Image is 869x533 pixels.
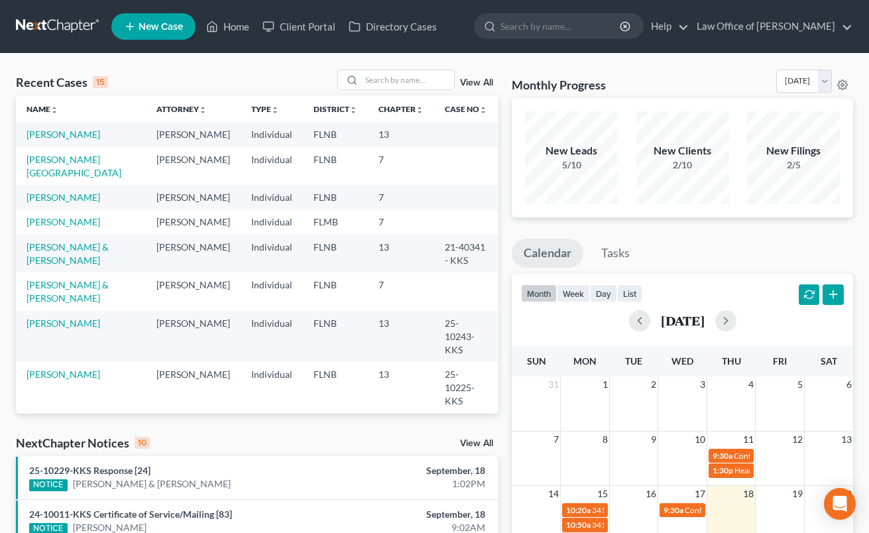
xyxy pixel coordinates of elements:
[664,505,683,515] span: 9:30a
[512,77,606,93] h3: Monthly Progress
[303,235,368,272] td: FLNB
[16,74,108,90] div: Recent Cases
[200,15,256,38] a: Home
[713,465,733,475] span: 1:30p
[146,210,241,235] td: [PERSON_NAME]
[625,355,642,367] span: Tue
[241,362,303,413] td: Individual
[445,104,487,114] a: Case Nounfold_more
[840,432,853,447] span: 13
[747,377,755,392] span: 4
[690,15,852,38] a: Law Office of [PERSON_NAME]
[601,377,609,392] span: 1
[845,377,853,392] span: 6
[241,235,303,272] td: Individual
[27,318,100,329] a: [PERSON_NAME]
[27,216,100,227] a: [PERSON_NAME]
[303,210,368,235] td: FLMB
[434,235,498,272] td: 21-40341 - KKS
[16,435,150,451] div: NextChapter Notices
[303,414,368,451] td: FLMB
[636,143,729,158] div: New Clients
[840,486,853,502] span: 20
[699,377,707,392] span: 3
[650,432,658,447] span: 9
[479,106,487,114] i: unfold_more
[821,355,837,367] span: Sat
[27,129,100,140] a: [PERSON_NAME]
[241,311,303,362] td: Individual
[557,284,590,302] button: week
[368,235,434,272] td: 13
[747,158,840,172] div: 2/5
[722,355,741,367] span: Thu
[671,355,693,367] span: Wed
[552,432,560,447] span: 7
[303,185,368,209] td: FLNB
[27,279,109,304] a: [PERSON_NAME] & [PERSON_NAME]
[525,158,618,172] div: 5/10
[303,311,368,362] td: FLNB
[241,122,303,147] td: Individual
[601,432,609,447] span: 8
[342,464,485,477] div: September, 18
[146,414,241,451] td: [PERSON_NAME]
[27,369,100,380] a: [PERSON_NAME]
[617,284,642,302] button: list
[241,210,303,235] td: Individual
[27,104,58,114] a: Nameunfold_more
[27,154,121,178] a: [PERSON_NAME][GEOGRAPHIC_DATA]
[29,479,68,491] div: NOTICE
[146,122,241,147] td: [PERSON_NAME]
[241,414,303,451] td: Individual
[361,70,454,89] input: Search by name...
[644,486,658,502] span: 16
[791,432,804,447] span: 12
[314,104,357,114] a: Districtunfold_more
[241,272,303,310] td: Individual
[349,106,357,114] i: unfold_more
[796,377,804,392] span: 5
[547,486,560,502] span: 14
[73,477,231,491] a: [PERSON_NAME] & [PERSON_NAME]
[592,520,795,530] span: 341(a) meeting for [PERSON_NAME] De [PERSON_NAME]
[93,76,108,88] div: 15
[747,143,840,158] div: New Filings
[434,362,498,413] td: 25-10225-KKS
[50,106,58,114] i: unfold_more
[303,122,368,147] td: FLNB
[590,284,617,302] button: day
[742,432,755,447] span: 11
[368,210,434,235] td: 7
[460,78,493,88] a: View All
[156,104,207,114] a: Attorneyunfold_more
[146,311,241,362] td: [PERSON_NAME]
[512,239,583,268] a: Calendar
[146,272,241,310] td: [PERSON_NAME]
[685,505,835,515] span: Confirmation hearing for [PERSON_NAME]
[650,377,658,392] span: 2
[139,22,183,32] span: New Case
[644,15,689,38] a: Help
[434,311,498,362] td: 25-10243-KKS
[368,362,434,413] td: 13
[303,362,368,413] td: FLNB
[573,355,597,367] span: Mon
[791,486,804,502] span: 19
[527,355,546,367] span: Sun
[589,239,642,268] a: Tasks
[27,241,109,266] a: [PERSON_NAME] & [PERSON_NAME]
[713,451,732,461] span: 9:30a
[824,488,856,520] div: Open Intercom Messenger
[303,272,368,310] td: FLNB
[27,192,100,203] a: [PERSON_NAME]
[566,520,591,530] span: 10:50a
[693,432,707,447] span: 10
[500,14,622,38] input: Search by name...
[378,104,424,114] a: Chapterunfold_more
[525,143,618,158] div: New Leads
[368,311,434,362] td: 13
[199,106,207,114] i: unfold_more
[521,284,557,302] button: month
[135,437,150,449] div: 10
